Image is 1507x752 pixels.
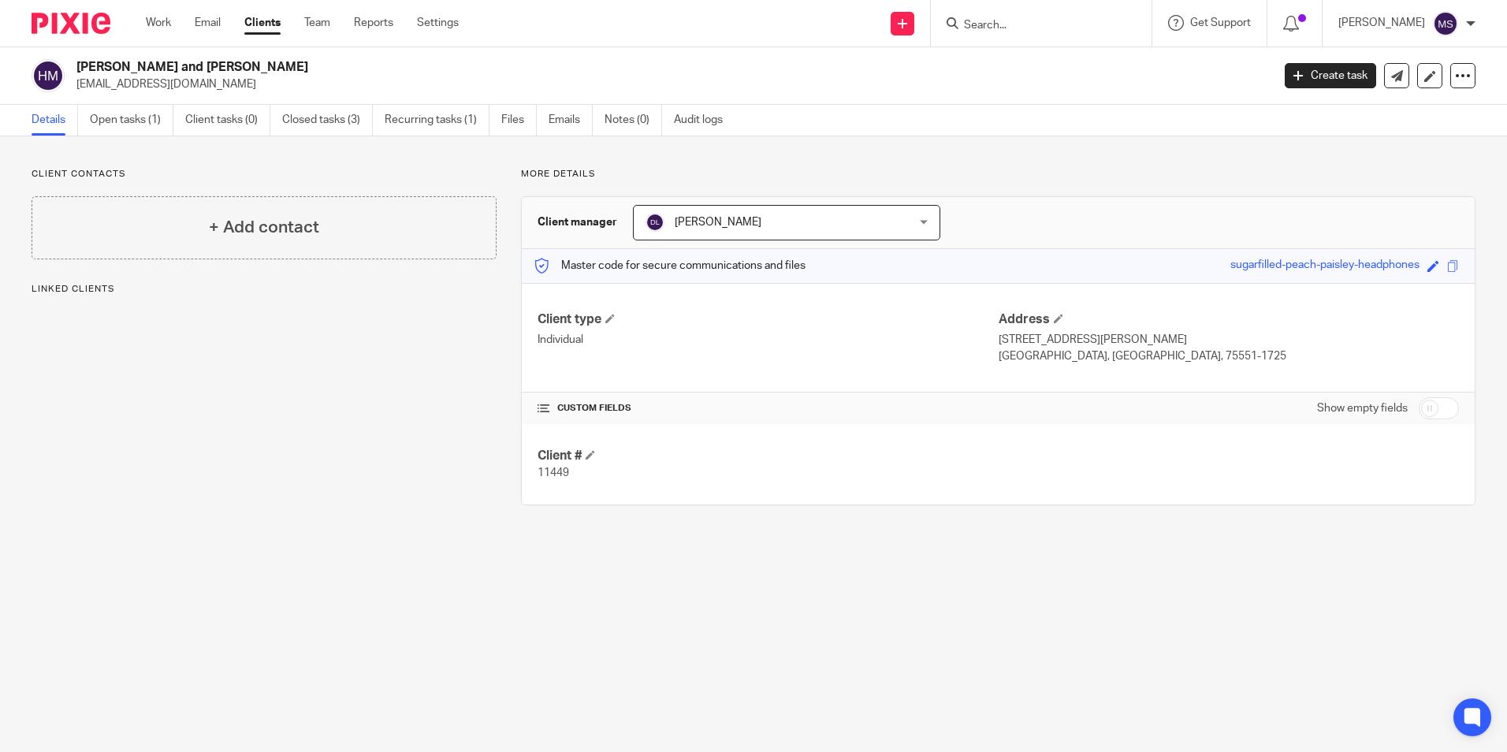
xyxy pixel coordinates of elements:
[1230,257,1420,275] div: sugarfilled-peach-paisley-headphones
[282,105,373,136] a: Closed tasks (3)
[1285,63,1376,88] a: Create task
[538,467,569,478] span: 11449
[549,105,593,136] a: Emails
[1338,15,1425,31] p: [PERSON_NAME]
[538,311,998,328] h4: Client type
[32,105,78,136] a: Details
[417,15,459,31] a: Settings
[1190,17,1251,28] span: Get Support
[146,15,171,31] a: Work
[32,13,110,34] img: Pixie
[195,15,221,31] a: Email
[76,76,1261,92] p: [EMAIL_ADDRESS][DOMAIN_NAME]
[605,105,662,136] a: Notes (0)
[354,15,393,31] a: Reports
[538,214,617,230] h3: Client manager
[999,332,1459,348] p: [STREET_ADDRESS][PERSON_NAME]
[675,217,761,228] span: [PERSON_NAME]
[962,19,1104,33] input: Search
[1433,11,1458,36] img: svg%3E
[538,448,998,464] h4: Client #
[646,213,664,232] img: svg%3E
[244,15,281,31] a: Clients
[304,15,330,31] a: Team
[385,105,489,136] a: Recurring tasks (1)
[1317,400,1408,416] label: Show empty fields
[32,59,65,92] img: svg%3E
[534,258,806,274] p: Master code for secure communications and files
[999,348,1459,364] p: [GEOGRAPHIC_DATA], [GEOGRAPHIC_DATA], 75551-1725
[32,168,497,181] p: Client contacts
[76,59,1024,76] h2: [PERSON_NAME] and [PERSON_NAME]
[538,402,998,415] h4: CUSTOM FIELDS
[999,311,1459,328] h4: Address
[538,332,998,348] p: Individual
[32,283,497,296] p: Linked clients
[674,105,735,136] a: Audit logs
[90,105,173,136] a: Open tasks (1)
[501,105,537,136] a: Files
[209,215,319,240] h4: + Add contact
[185,105,270,136] a: Client tasks (0)
[521,168,1475,181] p: More details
